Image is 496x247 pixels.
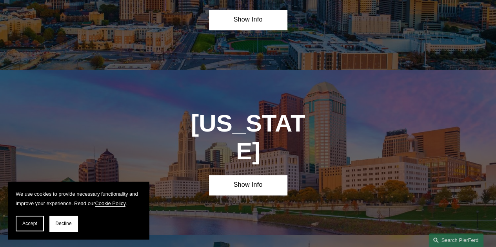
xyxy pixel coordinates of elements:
[55,221,72,226] span: Decline
[95,200,125,206] a: Cookie Policy
[209,10,287,30] a: Show Info
[429,233,483,247] a: Search this site
[22,221,37,226] span: Accept
[16,216,44,231] button: Accept
[49,216,78,231] button: Decline
[16,189,141,208] p: We use cookies to provide necessary functionality and improve your experience. Read our .
[190,110,306,165] h1: [US_STATE]
[8,182,149,239] section: Cookie banner
[209,175,287,195] a: Show Info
